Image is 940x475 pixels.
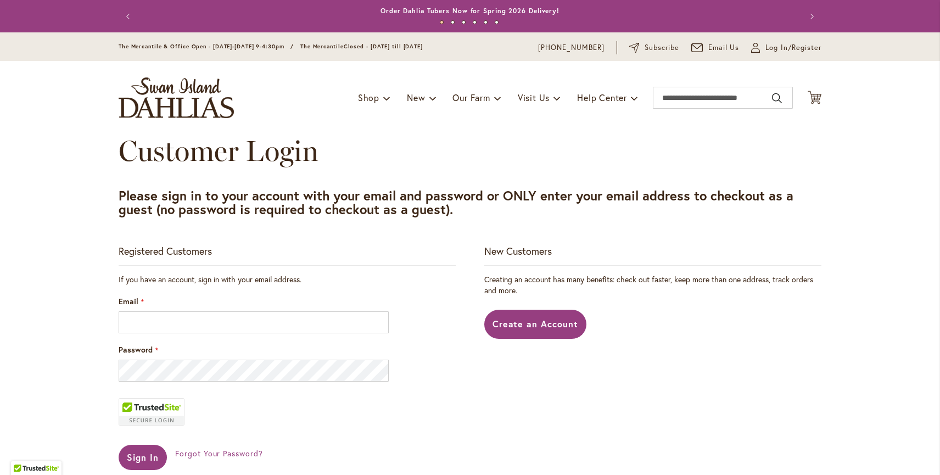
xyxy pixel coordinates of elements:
[119,445,167,470] button: Sign In
[645,42,679,53] span: Subscribe
[119,296,138,306] span: Email
[119,133,318,168] span: Customer Login
[484,310,587,339] a: Create an Account
[518,92,550,103] span: Visit Us
[127,451,159,463] span: Sign In
[119,5,141,27] button: Previous
[629,42,679,53] a: Subscribe
[119,398,184,426] div: TrustedSite Certified
[358,92,379,103] span: Shop
[484,274,821,296] p: Creating an account has many benefits: check out faster, keep more than one address, track orders...
[691,42,740,53] a: Email Us
[538,42,605,53] a: [PHONE_NUMBER]
[462,20,466,24] button: 3 of 6
[799,5,821,27] button: Next
[119,43,344,50] span: The Mercantile & Office Open - [DATE]-[DATE] 9-4:30pm / The Mercantile
[751,42,821,53] a: Log In/Register
[119,187,793,218] strong: Please sign in to your account with your email and password or ONLY enter your email address to c...
[451,20,455,24] button: 2 of 6
[495,20,499,24] button: 6 of 6
[493,318,579,329] span: Create an Account
[381,7,559,15] a: Order Dahlia Tubers Now for Spring 2026 Delivery!
[708,42,740,53] span: Email Us
[119,77,234,118] a: store logo
[119,244,212,258] strong: Registered Customers
[440,20,444,24] button: 1 of 6
[119,344,153,355] span: Password
[484,20,488,24] button: 5 of 6
[344,43,423,50] span: Closed - [DATE] till [DATE]
[484,244,552,258] strong: New Customers
[452,92,490,103] span: Our Farm
[473,20,477,24] button: 4 of 6
[175,448,263,459] a: Forgot Your Password?
[407,92,425,103] span: New
[119,274,456,285] div: If you have an account, sign in with your email address.
[765,42,821,53] span: Log In/Register
[577,92,627,103] span: Help Center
